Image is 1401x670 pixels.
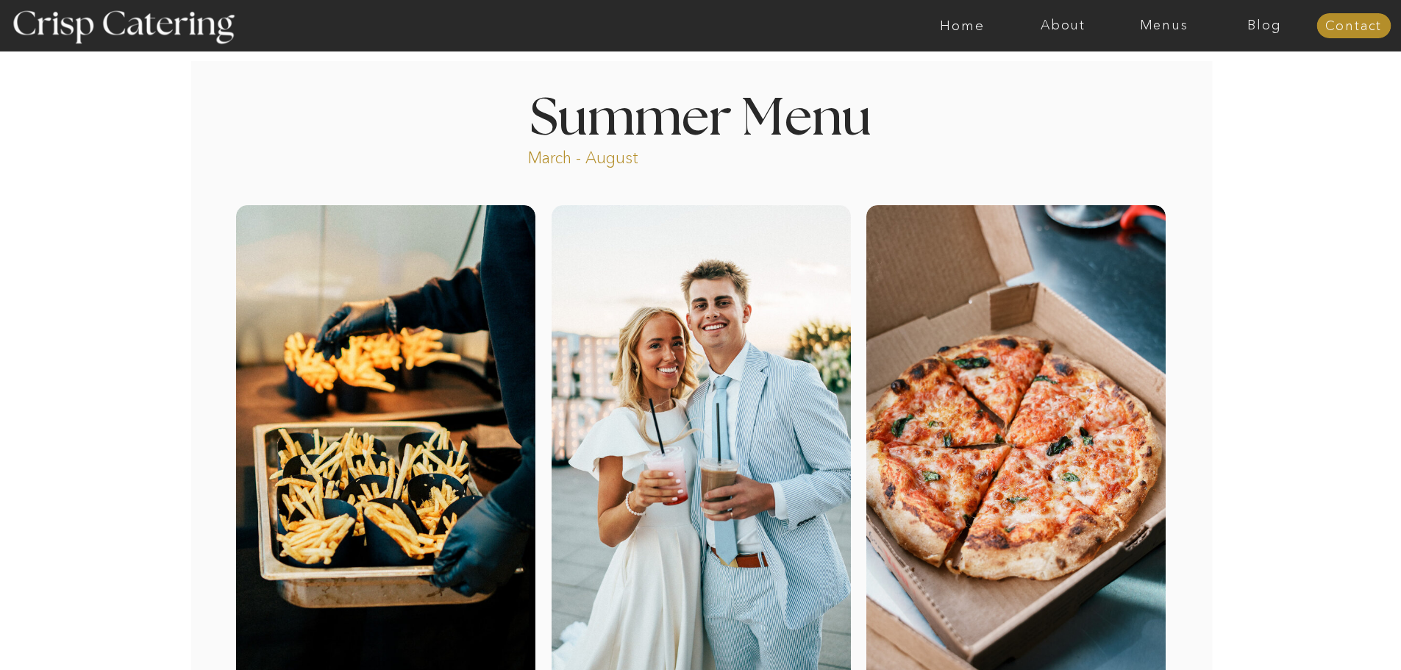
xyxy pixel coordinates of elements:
[912,18,1013,33] a: Home
[496,93,905,137] h1: Summer Menu
[1254,596,1401,670] iframe: podium webchat widget bubble
[1316,19,1391,34] a: Contact
[528,147,730,164] p: March - August
[1013,18,1113,33] a: About
[1113,18,1214,33] a: Menus
[1214,18,1315,33] a: Blog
